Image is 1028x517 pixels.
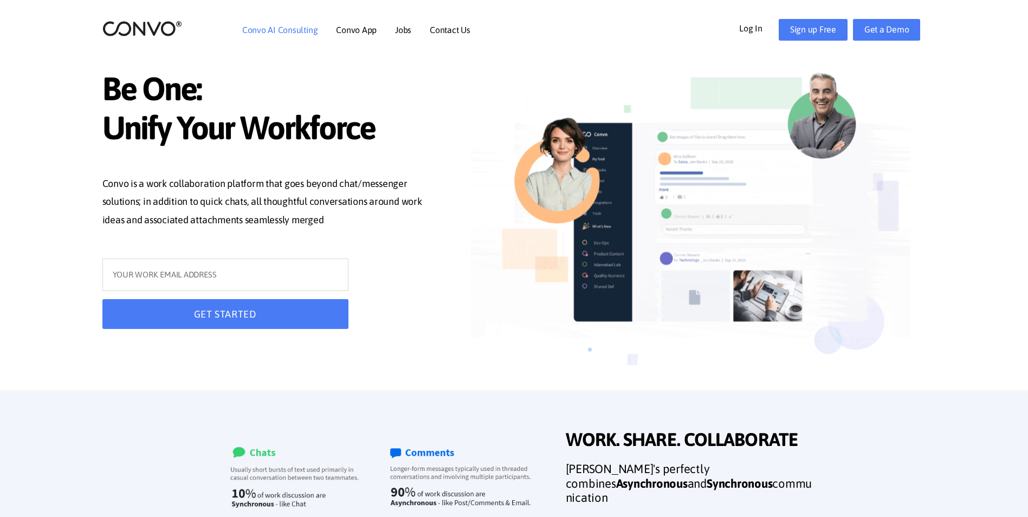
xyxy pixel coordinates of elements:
[242,25,318,34] a: Convo AI Consulting
[102,299,348,329] button: GET STARTED
[102,258,348,291] input: YOUR WORK EMAIL ADDRESS
[853,19,921,41] a: Get a Demo
[102,69,436,111] span: Be One:
[336,25,377,34] a: Convo App
[102,108,436,150] span: Unify Your Workforce
[430,25,470,34] a: Contact Us
[566,429,815,454] span: WORK. SHARE. COLLABORATE
[707,476,772,490] strong: Synchronous
[102,20,182,37] img: logo_2.png
[739,19,779,36] a: Log In
[395,25,411,34] a: Jobs
[566,462,815,513] h3: [PERSON_NAME]'s perfectly combines and communication
[102,175,436,232] p: Convo is a work collaboration platform that goes beyond chat/messenger solutions; in addition to ...
[779,19,848,41] a: Sign up Free
[616,476,688,490] strong: Asynchronous
[471,58,911,399] img: image_not_found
